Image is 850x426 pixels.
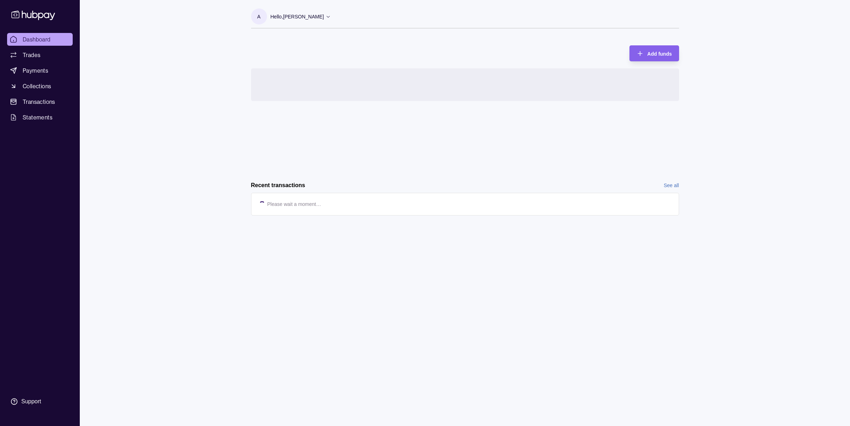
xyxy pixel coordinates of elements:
[271,13,324,21] p: Hello, [PERSON_NAME]
[7,64,73,77] a: Payments
[7,95,73,108] a: Transactions
[7,111,73,124] a: Statements
[23,66,48,75] span: Payments
[251,181,305,189] h2: Recent transactions
[21,398,41,405] div: Support
[23,51,40,59] span: Trades
[267,200,321,208] p: Please wait a moment…
[7,394,73,409] a: Support
[7,33,73,46] a: Dashboard
[23,113,52,122] span: Statements
[629,45,679,61] button: Add funds
[23,82,51,90] span: Collections
[23,35,51,44] span: Dashboard
[647,51,672,57] span: Add funds
[257,13,260,21] p: A
[23,97,55,106] span: Transactions
[7,49,73,61] a: Trades
[664,181,679,189] a: See all
[7,80,73,93] a: Collections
